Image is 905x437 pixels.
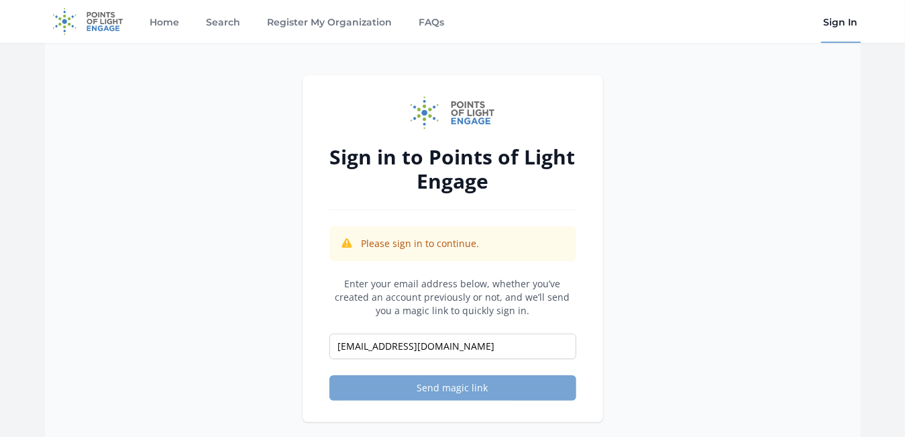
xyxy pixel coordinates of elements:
button: Send magic link [329,375,576,401]
p: Please sign in to continue. [362,237,480,250]
p: Enter your email address below, whether you’ve created an account previously or not, and we’ll se... [329,277,576,318]
input: Email address [329,334,576,359]
img: Points of Light Engage logo [411,97,495,129]
h2: Sign in to Points of Light Engage [329,145,576,193]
